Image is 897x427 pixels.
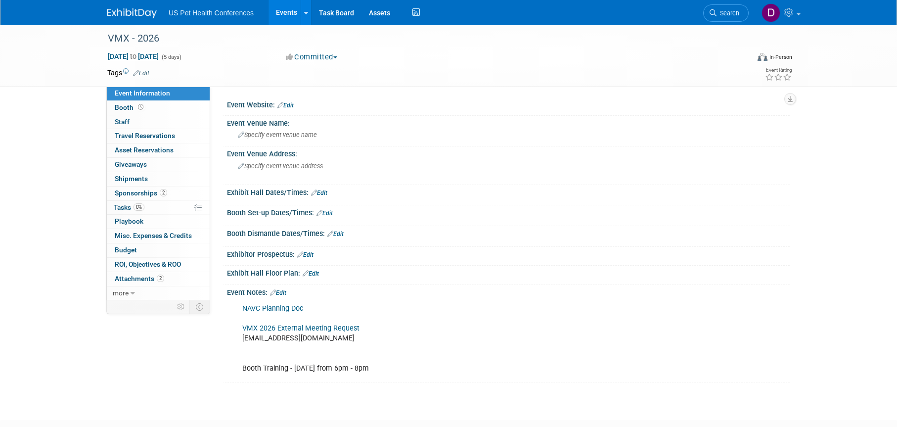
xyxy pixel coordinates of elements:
a: ROI, Objectives & ROO [107,258,210,272]
a: NAVC Planning Doc [242,304,304,313]
div: Event Venue Name: [227,116,790,128]
a: Edit [303,270,319,277]
a: Event Information [107,87,210,100]
span: Specify event venue name [238,131,317,139]
div: Event Format [690,51,792,66]
div: Exhibitor Prospectus: [227,247,790,260]
a: Edit [297,251,314,258]
a: Edit [316,210,333,217]
span: Staff [115,118,130,126]
div: Booth Set-up Dates/Times: [227,205,790,218]
span: Asset Reservations [115,146,174,154]
span: Booth not reserved yet [136,103,145,111]
span: Search [717,9,739,17]
a: Playbook [107,215,210,229]
div: Event Rating [765,68,792,73]
a: Misc. Expenses & Credits [107,229,210,243]
span: Giveaways [115,160,147,168]
a: Attachments2 [107,272,210,286]
span: 2 [160,189,167,196]
a: Edit [270,289,286,296]
div: [EMAIL_ADDRESS][DOMAIN_NAME] Booth Training - [DATE] from 6pm - 8pm [235,299,681,379]
a: Asset Reservations [107,143,210,157]
span: Budget [115,246,137,254]
a: more [107,286,210,300]
a: Staff [107,115,210,129]
span: Misc. Expenses & Credits [115,232,192,239]
td: Toggle Event Tabs [190,300,210,313]
span: Tasks [114,203,144,211]
span: 0% [134,203,144,211]
div: Booth Dismantle Dates/Times: [227,226,790,239]
a: VMX 2026 External Meeting Request [242,324,359,332]
div: In-Person [769,53,792,61]
a: Giveaways [107,158,210,172]
span: US Pet Health Conferences [169,9,254,17]
span: Sponsorships [115,189,167,197]
a: Sponsorships2 [107,187,210,200]
span: [DATE] [DATE] [107,52,159,61]
img: ExhibitDay [107,8,157,18]
a: Edit [277,102,294,109]
div: VMX - 2026 [104,30,734,47]
span: Event Information [115,89,170,97]
a: Edit [311,190,327,196]
img: Debra Smith [762,3,780,22]
div: Event Website: [227,97,790,110]
td: Tags [107,68,149,78]
span: to [129,52,138,60]
span: Specify event venue address [238,162,323,170]
a: Tasks0% [107,201,210,215]
span: Attachments [115,275,164,283]
span: ROI, Objectives & ROO [115,260,181,268]
span: (5 days) [161,54,181,60]
a: Search [703,4,749,22]
div: Exhibit Hall Dates/Times: [227,185,790,198]
td: Personalize Event Tab Strip [173,300,190,313]
div: Exhibit Hall Floor Plan: [227,266,790,279]
span: Travel Reservations [115,132,175,140]
span: 2 [157,275,164,282]
div: Event Venue Address: [227,146,790,159]
span: Shipments [115,175,148,183]
span: Playbook [115,217,143,225]
div: Event Notes: [227,285,790,298]
a: Edit [327,231,344,237]
a: Shipments [107,172,210,186]
a: Budget [107,243,210,257]
span: more [113,289,129,297]
a: Edit [133,70,149,77]
img: Format-Inperson.png [758,53,767,61]
span: Booth [115,103,145,111]
a: Travel Reservations [107,129,210,143]
button: Committed [282,52,341,62]
a: Booth [107,101,210,115]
